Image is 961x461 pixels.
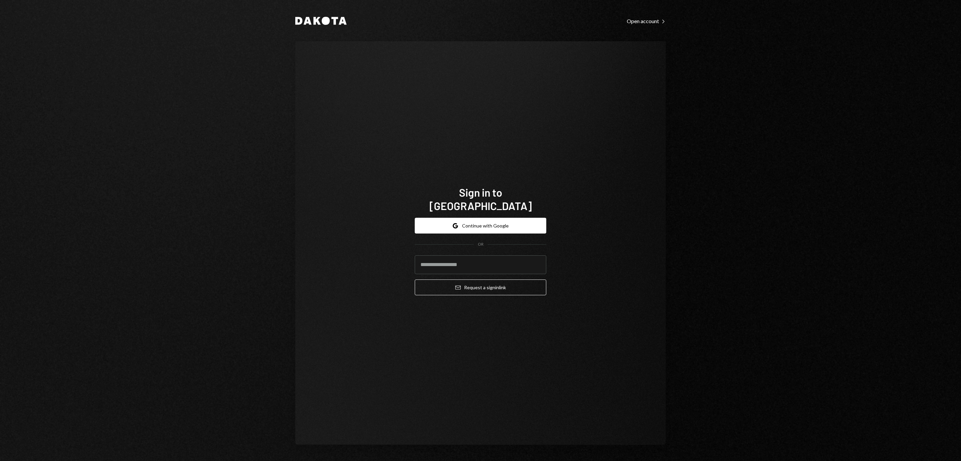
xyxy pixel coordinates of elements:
[627,18,666,24] div: Open account
[478,242,484,247] div: OR
[415,279,546,295] button: Request a signinlink
[415,218,546,234] button: Continue with Google
[627,17,666,24] a: Open account
[415,186,546,212] h1: Sign in to [GEOGRAPHIC_DATA]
